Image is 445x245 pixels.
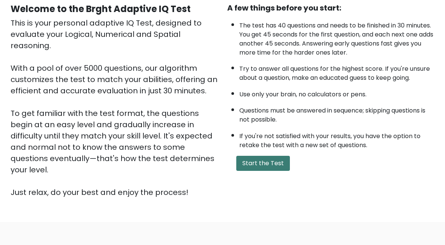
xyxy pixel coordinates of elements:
li: Questions must be answered in sequence; skipping questions is not possible. [239,102,435,124]
button: Start the Test [236,156,290,171]
li: If you're not satisfied with your results, you have the option to retake the test with a new set ... [239,128,435,150]
li: Use only your brain, no calculators or pens. [239,86,435,99]
b: Welcome to the Brght Adaptive IQ Test [11,3,191,15]
li: The test has 40 questions and needs to be finished in 30 minutes. You get 45 seconds for the firs... [239,17,435,57]
li: Try to answer all questions for the highest score. If you're unsure about a question, make an edu... [239,61,435,82]
div: A few things before you start: [227,2,435,14]
div: This is your personal adaptive IQ Test, designed to evaluate your Logical, Numerical and Spatial ... [11,17,218,198]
